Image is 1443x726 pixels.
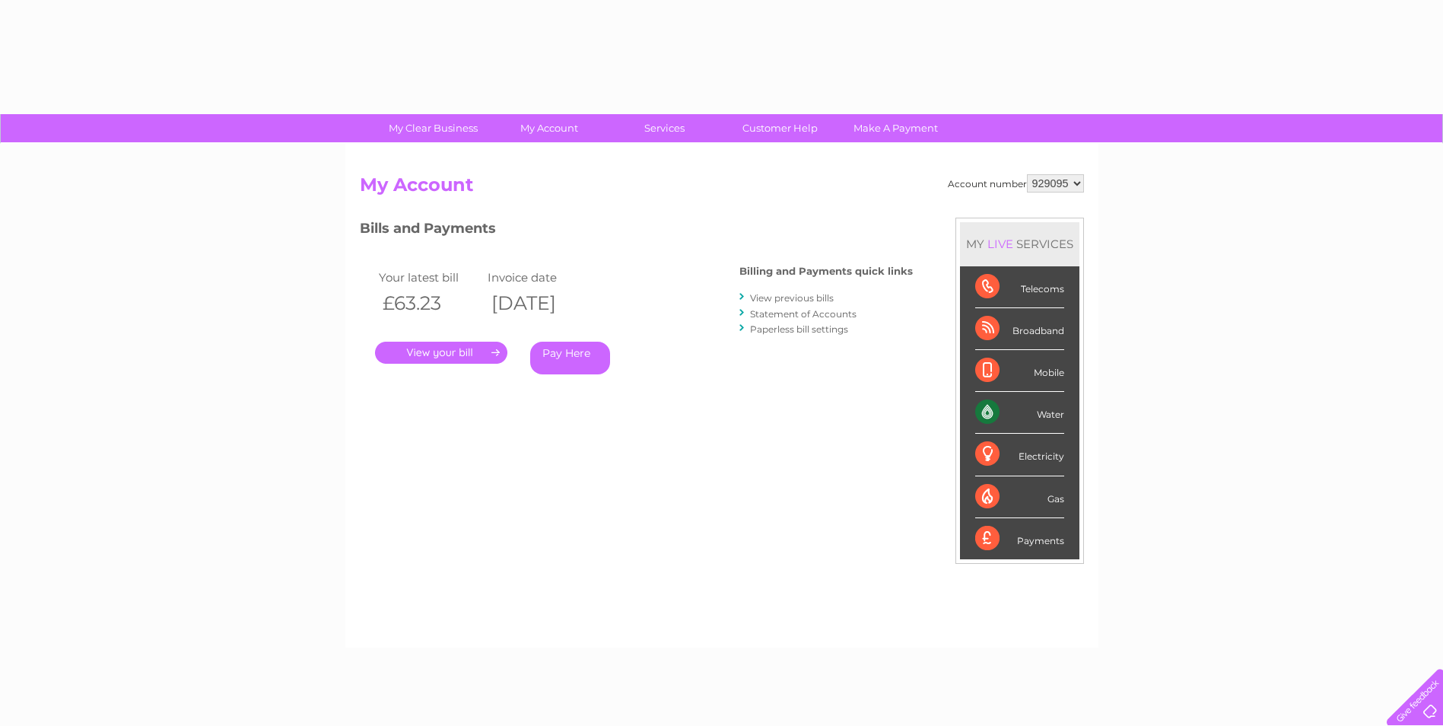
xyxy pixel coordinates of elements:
[375,267,485,288] td: Your latest bill
[960,222,1079,266] div: MY SERVICES
[375,288,485,319] th: £63.23
[602,114,727,142] a: Services
[750,323,848,335] a: Paperless bill settings
[975,392,1064,434] div: Water
[486,114,612,142] a: My Account
[975,350,1064,392] div: Mobile
[975,308,1064,350] div: Broadband
[833,114,958,142] a: Make A Payment
[750,308,857,320] a: Statement of Accounts
[360,218,913,244] h3: Bills and Payments
[750,292,834,304] a: View previous bills
[975,434,1064,476] div: Electricity
[375,342,507,364] a: .
[370,114,496,142] a: My Clear Business
[484,267,593,288] td: Invoice date
[484,288,593,319] th: [DATE]
[360,174,1084,203] h2: My Account
[975,476,1064,518] div: Gas
[530,342,610,374] a: Pay Here
[975,266,1064,308] div: Telecoms
[948,174,1084,193] div: Account number
[984,237,1016,251] div: LIVE
[975,518,1064,559] div: Payments
[717,114,843,142] a: Customer Help
[739,266,913,277] h4: Billing and Payments quick links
